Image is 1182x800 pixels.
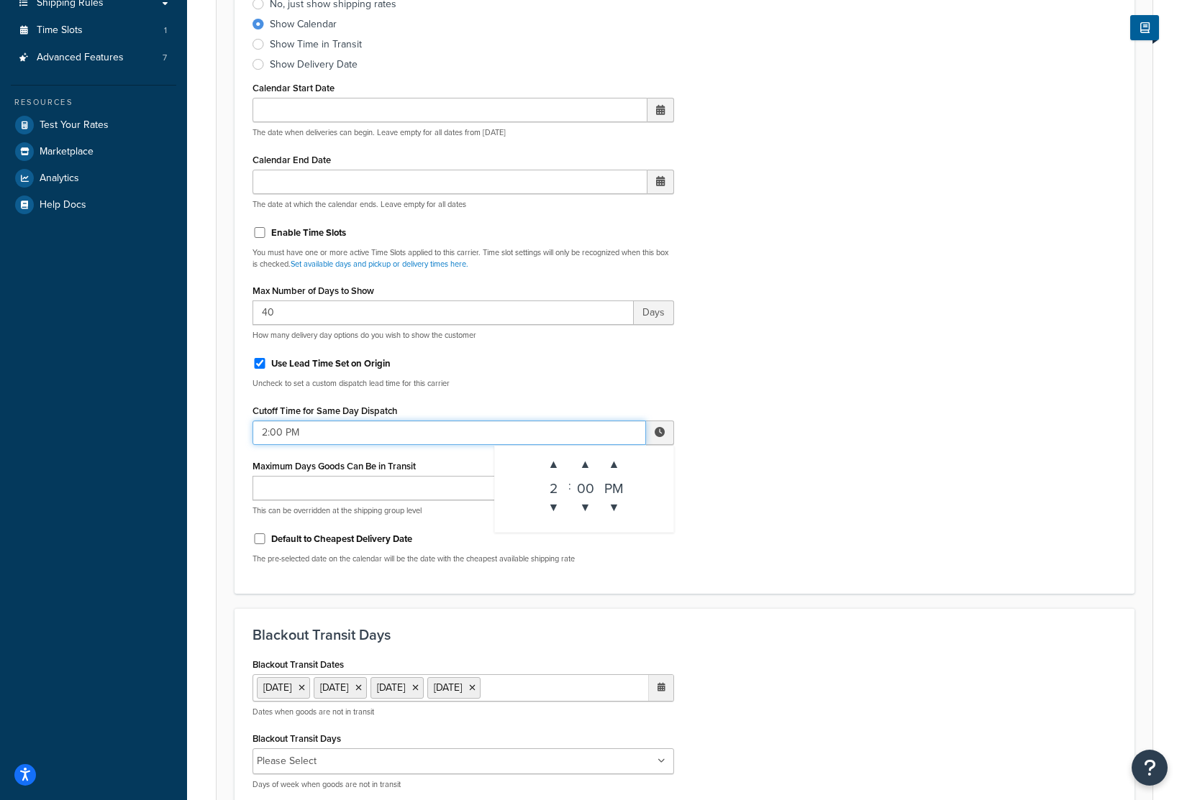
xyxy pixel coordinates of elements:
p: This can be overridden at the shipping group level [253,505,674,516]
li: [DATE] [370,677,424,699]
p: Uncheck to set a custom dispatch lead time for this carrier [253,378,674,389]
span: ▲ [600,450,629,479]
div: 2 [540,479,568,493]
div: 00 [571,479,600,493]
li: Advanced Features [11,45,176,71]
label: Max Number of Days to Show [253,285,374,296]
label: Blackout Transit Days [253,733,341,744]
span: Help Docs [40,199,86,211]
span: Analytics [40,173,79,185]
li: [DATE] [314,677,367,699]
a: Test Your Rates [11,112,176,138]
p: The pre-selected date on the calendar will be the date with the cheapest available shipping rate [253,553,674,564]
span: Advanced Features [37,52,124,64]
p: The date at which the calendar ends. Leave empty for all dates [253,199,674,210]
label: Blackout Transit Dates [253,659,344,670]
span: ▼ [600,493,629,522]
button: Open Resource Center [1132,750,1168,786]
span: Time Slots [37,24,83,37]
span: 1 [164,24,167,37]
label: Use Lead Time Set on Origin [271,357,391,370]
a: Time Slots1 [11,17,176,44]
label: Maximum Days Goods Can Be in Transit [253,461,416,472]
label: Calendar Start Date [253,83,335,93]
li: [DATE] [427,677,481,699]
li: Time Slots [11,17,176,44]
span: Test Your Rates [40,119,109,132]
span: ▲ [571,450,600,479]
span: ▲ [540,450,568,479]
p: The date when deliveries can begin. Leave empty for all dates from [DATE] [253,127,674,138]
a: Analytics [11,165,176,191]
div: Show Delivery Date [270,58,358,72]
a: Marketplace [11,139,176,165]
p: Dates when goods are not in transit [253,707,674,717]
div: PM [600,479,629,493]
p: How many delivery day options do you wish to show the customer [253,330,674,341]
div: Show Calendar [270,17,337,32]
a: Set available days and pickup or delivery times here. [291,258,468,270]
p: You must have one or more active Time Slots applied to this carrier. Time slot settings will only... [253,247,674,270]
span: 7 [163,52,167,64]
span: ▼ [571,493,600,522]
div: Show Time in Transit [270,37,362,52]
span: Marketplace [40,146,94,158]
h3: Blackout Transit Days [253,627,1117,643]
a: Help Docs [11,192,176,218]
label: Default to Cheapest Delivery Date [271,533,412,546]
li: [DATE] [257,677,310,699]
div: Resources [11,96,176,109]
label: Enable Time Slots [271,226,346,239]
a: Advanced Features7 [11,45,176,71]
p: Days of week when goods are not in transit [253,779,674,790]
label: Calendar End Date [253,155,331,165]
span: ▼ [540,493,568,522]
span: Days [634,300,674,325]
div: : [568,450,571,522]
li: Please Select [257,751,317,771]
button: Show Help Docs [1130,15,1159,40]
label: Cutoff Time for Same Day Dispatch [253,405,397,416]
